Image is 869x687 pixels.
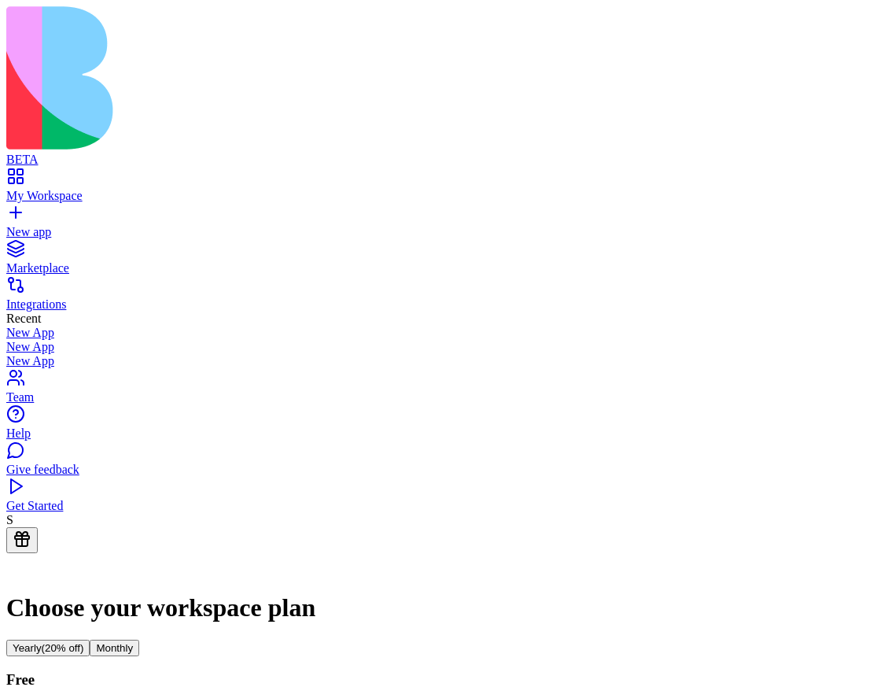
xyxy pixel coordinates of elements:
[6,499,863,513] div: Get Started
[90,640,139,656] button: Monthly
[6,640,90,656] button: Yearly
[6,513,13,526] span: S
[6,485,863,513] a: Get Started
[6,376,863,404] a: Team
[6,390,863,404] div: Team
[6,189,863,203] div: My Workspace
[6,261,863,275] div: Marketplace
[6,6,639,150] img: logo
[6,312,41,325] span: Recent
[6,427,863,441] div: Help
[6,225,863,239] div: New app
[6,175,863,203] a: My Workspace
[6,354,863,368] a: New App
[6,412,863,441] a: Help
[6,593,863,622] h1: Choose your workspace plan
[6,463,863,477] div: Give feedback
[6,211,863,239] a: New app
[6,153,863,167] div: BETA
[42,642,84,654] span: (20% off)
[6,247,863,275] a: Marketplace
[6,340,863,354] a: New App
[6,139,863,167] a: BETA
[6,297,863,312] div: Integrations
[6,326,863,340] a: New App
[6,283,863,312] a: Integrations
[6,449,863,477] a: Give feedback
